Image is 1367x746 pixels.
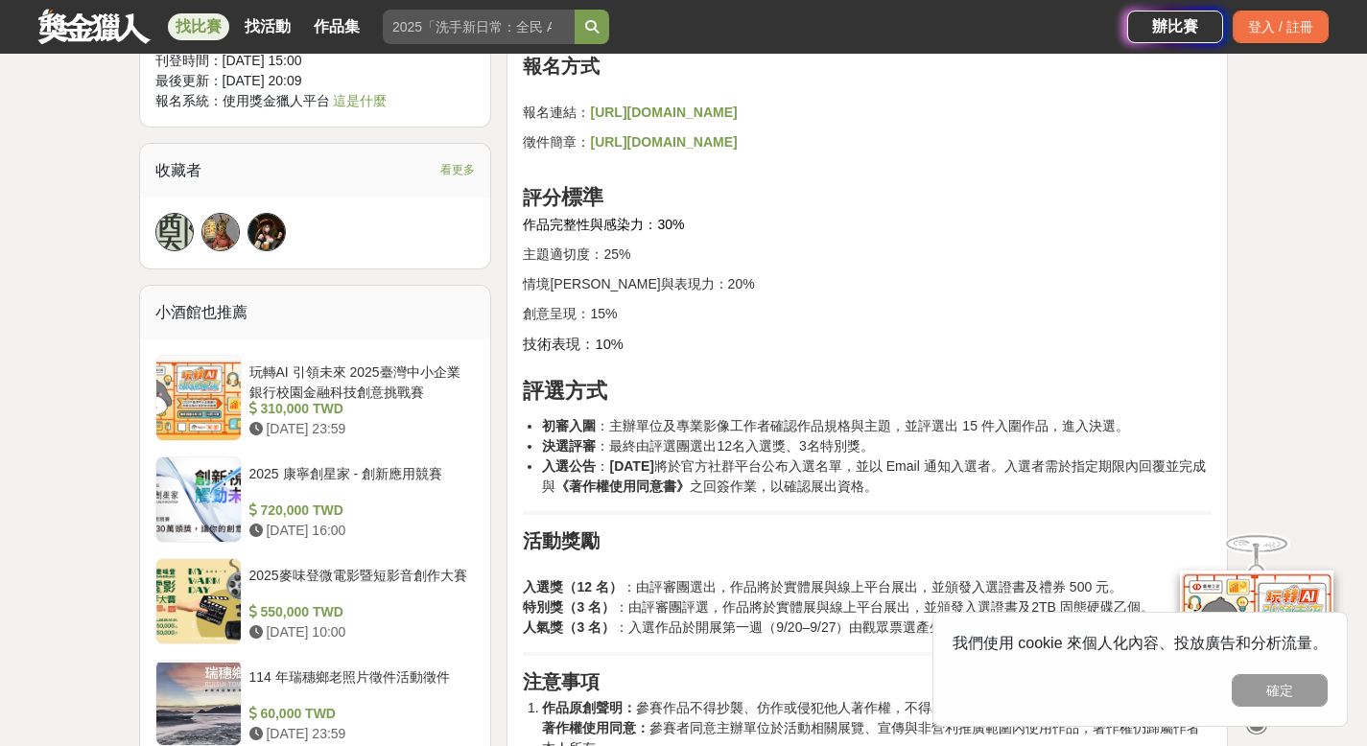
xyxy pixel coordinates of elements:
span: 收藏者 [155,162,201,178]
div: 報名系統：使用獎金獵人平台 [155,91,476,111]
a: 玩轉AI 引領未來 2025臺灣中小企業銀行校園金融科技創意挑戰賽 310,000 TWD [DATE] 23:59 [155,355,476,441]
strong: 《著作權使用同意書》 [555,478,690,494]
li: ：主辦單位及專業影像工作者確認作品規格與主題，並評選出 15 件入圍作品，進入決選。 [542,416,1212,436]
a: 2025麥味登微電影暨短影音創作大賽 550,000 TWD [DATE] 10:00 [155,558,476,644]
div: 550,000 TWD [249,602,468,622]
div: 720,000 TWD [249,501,468,521]
div: 60,000 TWD [249,704,468,724]
a: Avatar [201,213,240,251]
strong: 特別獎（3 名） [523,599,615,615]
strong: 入選公告 [542,458,596,474]
div: 登入 / 註冊 [1233,11,1329,43]
a: 114 年瑞穗鄉老照片徵件活動徵件 60,000 TWD [DATE] 23:59 [155,660,476,746]
img: Avatar [202,214,239,250]
strong: 著作權使用同意： [542,720,649,735]
strong: 人氣獎（3 名） [523,619,615,635]
a: 找比賽 [168,13,229,40]
div: 最後更新： [DATE] 20:09 [155,71,476,91]
div: 刊登時間： [DATE] 15:00 [155,51,476,71]
span: 技術表現：10% [523,337,623,352]
input: 2025「洗手新日常：全民 ALL IN」洗手歌全台徵選 [383,10,575,44]
div: 2025麥味登微電影暨短影音創作大賽 [249,566,468,602]
a: 這是什麼 [333,93,387,108]
span: 看更多 [440,159,475,180]
div: 310,000 TWD [249,399,468,419]
p: 主題適切度：25% [523,245,1212,265]
div: [DATE] 10:00 [249,622,468,642]
a: [URL][DOMAIN_NAME] [590,134,737,150]
p: 情境[PERSON_NAME]與表現力：20% [523,274,1212,294]
a: 辦比賽 [1127,11,1223,43]
a: [URL][DOMAIN_NAME] [590,105,737,120]
a: 找活動 [237,13,298,40]
li: ： 將於官方社群平台公布入選名單，並以 Email 通知入選者。入選者需於指定期限內回覆並完成與 之回簽作業，以確認展出資格。 [542,456,1212,497]
strong: 入選獎（12 名） [523,579,622,594]
img: d2146d9a-e6f6-4337-9592-8cefde37ba6b.png [1180,571,1333,698]
div: 2025 康寧創星家 - 創新應用競賽 [249,464,468,501]
button: 確定 [1232,674,1328,707]
strong: [DATE] [609,458,653,474]
div: 小酒館也推薦 [140,286,491,339]
div: 玩轉AI 引領未來 2025臺灣中小企業銀行校園金融科技創意挑戰賽 [249,362,468,399]
div: [DATE] 16:00 [249,521,468,541]
span: 我們使用 cookie 來個人化內容、投放廣告和分析流量。 [953,635,1328,651]
strong: 評選方式 [523,379,607,403]
strong: 決選評審 [542,438,596,454]
strong: 評分 [523,187,561,208]
span: 作品完整性與感染力：30% [523,217,684,232]
a: 鄭 [155,213,194,251]
div: 114 年瑞穗鄉老照片徵件活動徵件 [249,667,468,704]
span: 報名連結： [523,105,590,120]
strong: 報名方式 [523,56,600,77]
a: 作品集 [306,13,367,40]
div: [DATE] 23:59 [249,419,468,439]
span: 徵件簡章： [523,134,590,150]
strong: 標準 [561,185,603,209]
p: 創意呈現：15% [523,304,1212,324]
strong: 注意事項 [523,671,600,692]
strong: 活動獎勵 [523,530,600,551]
li: ：最終由評選團選出12名入選獎、3名特別獎。 [542,436,1212,456]
strong: 作品原創聲明： [542,700,636,715]
div: [DATE] 23:59 [249,724,468,744]
a: Avatar [247,213,286,251]
a: 2025 康寧創星家 - 創新應用競賽 720,000 TWD [DATE] 16:00 [155,456,476,543]
strong: 初審入圍 [542,418,596,433]
img: Avatar [248,214,285,250]
p: ：由評審團選出，作品將於實體展與線上平台展出，並頒發入選證書及禮券 500 元。 ：由評審團評選，作品將於實體展與線上平台展出，並頒發入選證書及2TB 固態硬碟乙個。 ：入選作品於開展第一週（9... [523,557,1212,638]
